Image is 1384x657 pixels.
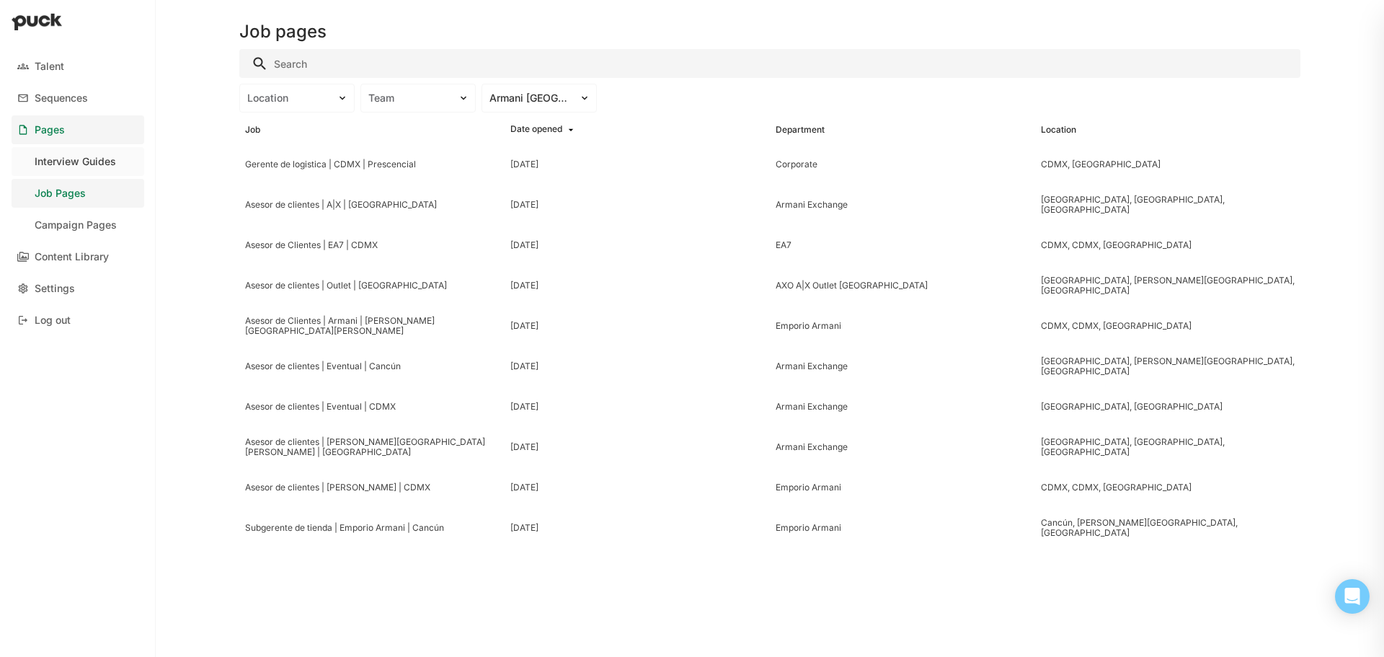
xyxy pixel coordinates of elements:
[1041,240,1295,250] div: CDMX, CDMX, [GEOGRAPHIC_DATA]
[776,402,1029,412] div: Armani Exchange
[35,156,116,168] div: Interview Guides
[245,240,499,250] div: Asesor de Clientes | EA7 | CDMX
[35,283,75,295] div: Settings
[12,179,144,208] a: Job Pages
[776,361,1029,371] div: Armani Exchange
[1041,125,1076,135] div: Location
[245,361,499,371] div: Asesor de clientes | Eventual | Cancún
[12,147,144,176] a: Interview Guides
[1041,321,1295,331] div: CDMX, CDMX, [GEOGRAPHIC_DATA]
[1041,356,1295,377] div: [GEOGRAPHIC_DATA], [PERSON_NAME][GEOGRAPHIC_DATA], [GEOGRAPHIC_DATA]
[776,442,1029,452] div: Armani Exchange
[1335,579,1370,614] div: Open Intercom Messenger
[776,200,1029,210] div: Armani Exchange
[510,442,538,452] div: [DATE]
[245,200,499,210] div: Asesor de clientes | A|X | [GEOGRAPHIC_DATA]
[239,49,1300,78] input: Search
[12,274,144,303] a: Settings
[510,482,538,493] div: [DATE]
[35,251,109,263] div: Content Library
[245,125,260,135] div: Job
[1041,518,1295,539] div: Cancún, [PERSON_NAME][GEOGRAPHIC_DATA], [GEOGRAPHIC_DATA]
[245,281,499,291] div: Asesor de clientes | Outlet | [GEOGRAPHIC_DATA]
[510,240,538,250] div: [DATE]
[510,321,538,331] div: [DATE]
[35,61,64,73] div: Talent
[35,314,71,327] div: Log out
[510,402,538,412] div: [DATE]
[12,242,144,271] a: Content Library
[510,124,562,136] div: Date opened
[12,84,144,113] a: Sequences
[510,361,538,371] div: [DATE]
[35,188,86,200] div: Job Pages
[245,523,499,533] div: Subgerente de tienda | Emporio Armani | Cancún
[1041,275,1295,296] div: [GEOGRAPHIC_DATA], [PERSON_NAME][GEOGRAPHIC_DATA], [GEOGRAPHIC_DATA]
[776,125,825,135] div: Department
[12,52,144,81] a: Talent
[510,159,538,169] div: [DATE]
[1041,195,1295,216] div: [GEOGRAPHIC_DATA], [GEOGRAPHIC_DATA], [GEOGRAPHIC_DATA]
[35,219,117,232] div: Campaign Pages
[245,402,499,412] div: Asesor de clientes | Eventual | CDMX
[35,92,88,105] div: Sequences
[12,115,144,144] a: Pages
[1041,159,1295,169] div: CDMX, [GEOGRAPHIC_DATA]
[776,482,1029,493] div: Emporio Armani
[1041,402,1295,412] div: [GEOGRAPHIC_DATA], [GEOGRAPHIC_DATA]
[776,240,1029,250] div: EA7
[1041,437,1295,458] div: [GEOGRAPHIC_DATA], [GEOGRAPHIC_DATA], [GEOGRAPHIC_DATA]
[239,23,327,40] h1: Job pages
[245,437,499,458] div: Asesor de clientes | [PERSON_NAME][GEOGRAPHIC_DATA][PERSON_NAME] | [GEOGRAPHIC_DATA]
[368,92,451,105] div: Team
[776,523,1029,533] div: Emporio Armani
[776,321,1029,331] div: Emporio Armani
[247,92,329,105] div: Location
[489,92,572,105] div: Armani [GEOGRAPHIC_DATA]
[776,281,1029,291] div: AXO A|X Outlet [GEOGRAPHIC_DATA]
[510,200,538,210] div: [DATE]
[776,159,1029,169] div: Corporate
[510,281,538,291] div: [DATE]
[1041,482,1295,493] div: CDMX, CDMX, [GEOGRAPHIC_DATA]
[245,159,499,169] div: Gerente de logistica | CDMX | Prescencial
[245,482,499,493] div: Asesor de clientes | [PERSON_NAME] | CDMX
[245,316,499,337] div: Asesor de Clientes | Armani | [PERSON_NAME][GEOGRAPHIC_DATA][PERSON_NAME]
[510,523,538,533] div: [DATE]
[12,211,144,239] a: Campaign Pages
[35,124,65,136] div: Pages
